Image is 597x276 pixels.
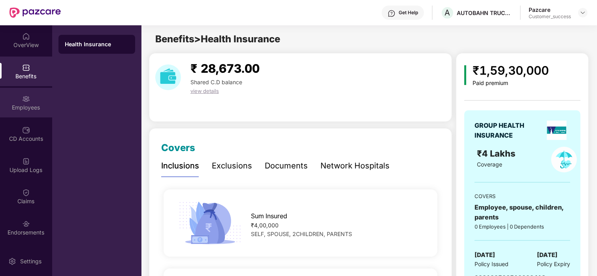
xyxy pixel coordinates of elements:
[473,61,549,80] div: ₹1,59,30,000
[475,260,508,268] span: Policy Issued
[475,192,570,200] div: COVERS
[22,220,30,228] img: svg+xml;base64,PHN2ZyBpZD0iRW5kb3JzZW1lbnRzIiB4bWxucz0iaHR0cDovL3d3dy53My5vcmcvMjAwMC9zdmciIHdpZH...
[8,257,16,265] img: svg+xml;base64,PHN2ZyBpZD0iU2V0dGluZy0yMHgyMCIgeG1sbnM9Imh0dHA6Ly93d3cudzMub3JnLzIwMDAvc3ZnIiB3aW...
[445,8,450,17] span: A
[477,148,518,159] span: ₹4 Lakhs
[22,64,30,72] img: svg+xml;base64,PHN2ZyBpZD0iQmVuZWZpdHMiIHhtbG5zPSJodHRwOi8vd3d3LnczLm9yZy8yMDAwL3N2ZyIgd2lkdGg9Ij...
[161,142,195,153] span: Covers
[529,6,571,13] div: Pazcare
[155,33,280,45] span: Benefits > Health Insurance
[22,32,30,40] img: svg+xml;base64,PHN2ZyBpZD0iSG9tZSIgeG1sbnM9Imh0dHA6Ly93d3cudzMub3JnLzIwMDAvc3ZnIiB3aWR0aD0iMjAiIG...
[537,250,557,260] span: [DATE]
[537,260,570,268] span: Policy Expiry
[529,13,571,20] div: Customer_success
[473,80,549,87] div: Paid premium
[18,257,44,265] div: Settings
[580,9,586,16] img: svg+xml;base64,PHN2ZyBpZD0iRHJvcGRvd24tMzJ4MzIiIHhtbG5zPSJodHRwOi8vd3d3LnczLm9yZy8yMDAwL3N2ZyIgd2...
[190,79,242,85] span: Shared C.D balance
[22,189,30,197] img: svg+xml;base64,PHN2ZyBpZD0iQ2xhaW0iIHhtbG5zPSJodHRwOi8vd3d3LnczLm9yZy8yMDAwL3N2ZyIgd2lkdGg9IjIwIi...
[551,147,577,172] img: policyIcon
[22,157,30,165] img: svg+xml;base64,PHN2ZyBpZD0iVXBsb2FkX0xvZ3MiIGRhdGEtbmFtZT0iVXBsb2FkIExvZ3MiIHhtbG5zPSJodHRwOi8vd3...
[9,8,61,18] img: New Pazcare Logo
[176,199,244,247] img: icon
[320,160,390,172] div: Network Hospitals
[477,161,502,168] span: Coverage
[399,9,418,16] div: Get Help
[464,65,466,85] img: icon
[265,160,308,172] div: Documents
[190,88,219,94] span: view details
[155,64,181,90] img: download
[22,126,30,134] img: svg+xml;base64,PHN2ZyBpZD0iQ0RfQWNjb3VudHMiIGRhdGEtbmFtZT0iQ0QgQWNjb3VudHMiIHhtbG5zPSJodHRwOi8vd3...
[475,223,570,231] div: 0 Employees | 0 Dependents
[251,231,352,237] span: SELF, SPOUSE, 2CHILDREN, PARENTS
[65,40,129,48] div: Health Insurance
[475,250,495,260] span: [DATE]
[475,202,570,222] div: Employee, spouse, children, parents
[161,160,199,172] div: Inclusions
[212,160,252,172] div: Exclusions
[547,121,567,140] img: insurerLogo
[22,95,30,103] img: svg+xml;base64,PHN2ZyBpZD0iRW1wbG95ZWVzIiB4bWxucz0iaHR0cDovL3d3dy53My5vcmcvMjAwMC9zdmciIHdpZHRoPS...
[388,9,395,17] img: svg+xml;base64,PHN2ZyBpZD0iSGVscC0zMngzMiIgeG1sbnM9Imh0dHA6Ly93d3cudzMub3JnLzIwMDAvc3ZnIiB3aWR0aD...
[457,9,512,17] div: AUTOBAHN TRUCKING
[251,221,425,230] div: ₹4,00,000
[251,211,287,221] span: Sum Insured
[475,121,543,140] div: GROUP HEALTH INSURANCE
[190,61,260,76] span: ₹ 28,673.00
